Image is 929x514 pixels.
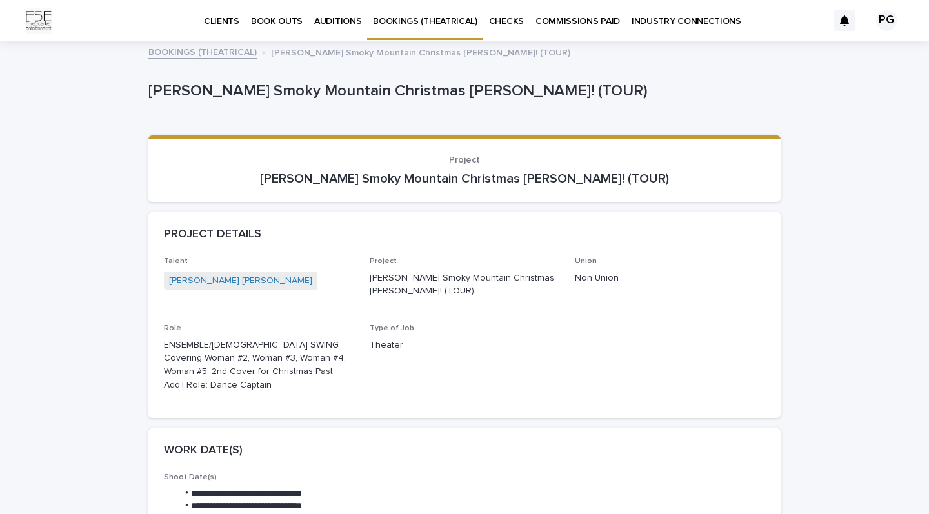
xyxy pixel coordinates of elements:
p: [PERSON_NAME] Smoky Mountain Christmas [PERSON_NAME]! (TOUR) [370,272,560,299]
div: PG [876,10,897,31]
span: Shoot Date(s) [164,473,217,481]
p: [PERSON_NAME] Smoky Mountain Christmas [PERSON_NAME]! (TOUR) [148,82,775,101]
span: Talent [164,257,188,265]
h2: WORK DATE(S) [164,444,243,458]
span: Project [449,155,480,164]
p: Non Union [575,272,765,285]
span: Type of Job [370,324,414,332]
a: BOOKINGS (THEATRICAL) [148,44,257,59]
span: Project [370,257,397,265]
p: [PERSON_NAME] Smoky Mountain Christmas [PERSON_NAME]! (TOUR) [271,44,570,59]
a: [PERSON_NAME] [PERSON_NAME] [169,274,312,288]
p: [PERSON_NAME] Smoky Mountain Christmas [PERSON_NAME]! (TOUR) [164,171,765,186]
p: ENSEMBLE/[DEMOGRAPHIC_DATA] SWING Covering Woman #2, Woman #3, Woman #4, Woman #5; 2nd Cover for ... [164,339,354,392]
span: Union [575,257,597,265]
p: Theater [370,339,560,352]
img: Km9EesSdRbS9ajqhBzyo [26,8,52,34]
h2: PROJECT DETAILS [164,228,261,242]
span: Role [164,324,181,332]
